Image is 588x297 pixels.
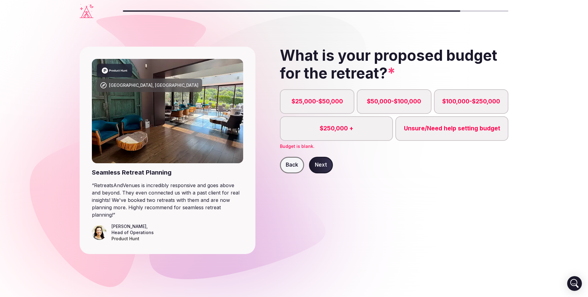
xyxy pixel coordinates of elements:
cite: [PERSON_NAME] [111,224,146,229]
label: $100,000-$250,000 [434,89,508,114]
div: Product Hunt [111,236,154,242]
label: $250,000 + [280,116,393,141]
button: Next [309,157,333,173]
div: Open Intercom Messenger [567,276,582,291]
div: Head of Operations [111,229,154,236]
h2: What is your proposed budget for the retreat? [280,47,508,82]
label: Unsure/Need help setting budget [395,116,508,141]
button: Back [280,157,304,173]
label: $25,000-$50,000 [280,89,354,114]
figcaption: , [111,223,154,242]
div: [GEOGRAPHIC_DATA], [GEOGRAPHIC_DATA] [109,82,198,88]
label: $50,000-$100,000 [357,89,431,114]
img: Leeann Trang [92,225,107,240]
img: Barcelona, Spain [92,59,243,163]
blockquote: “ RetreatsAndVenues is incredibly responsive and goes above and beyond. They even connected us wi... [92,182,243,218]
a: Visit the homepage [80,4,93,18]
div: Seamless Retreat Planning [92,168,243,177]
p: Budget is blank. [280,143,508,149]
